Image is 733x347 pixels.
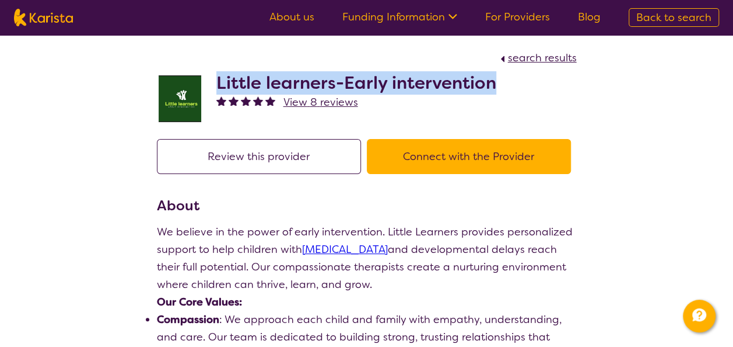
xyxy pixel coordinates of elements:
img: fullstar [265,96,275,106]
h2: Little learners-Early intervention [216,72,496,93]
span: search results [508,51,577,65]
p: We believe in the power of early intervention. Little Learners provides personalized support to h... [157,223,577,293]
a: Review this provider [157,150,367,164]
img: fullstar [229,96,239,106]
img: f55hkdaos5cvjyfbzwno.jpg [157,75,204,122]
a: Connect with the Provider [367,150,577,164]
a: For Providers [485,10,550,24]
button: Connect with the Provider [367,139,571,174]
a: search results [497,51,577,65]
a: Back to search [629,8,719,27]
img: fullstar [253,96,263,106]
button: Channel Menu [683,300,716,332]
button: Review this provider [157,139,361,174]
img: fullstar [216,96,226,106]
a: [MEDICAL_DATA] [302,242,388,256]
span: Back to search [636,11,711,25]
strong: Our Core Values: [157,295,242,309]
a: About us [269,10,314,24]
img: fullstar [241,96,251,106]
a: Blog [578,10,601,24]
a: View 8 reviews [283,93,358,111]
h3: About [157,195,577,216]
img: Karista logo [14,9,73,26]
a: Funding Information [342,10,457,24]
strong: Compassion [157,313,219,327]
span: View 8 reviews [283,95,358,109]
